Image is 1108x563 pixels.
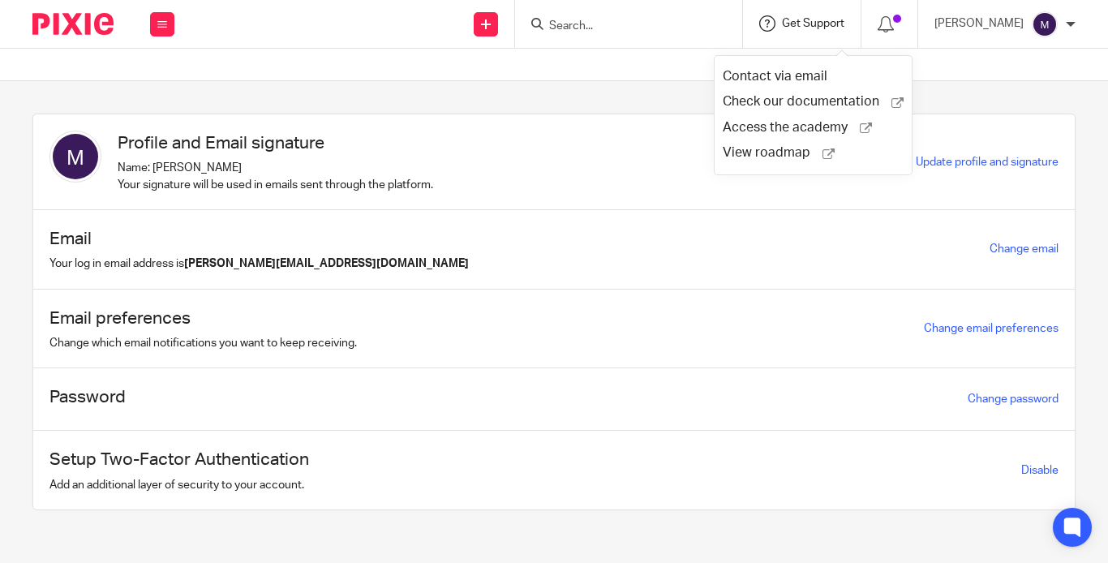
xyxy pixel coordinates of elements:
a: Change password [968,393,1059,405]
h1: Email [49,226,469,251]
input: Search [548,19,694,34]
a: View roadmap [723,144,904,161]
h1: Email preferences [49,306,357,331]
span: Get Support [782,18,844,29]
p: Change which email notifications you want to keep receiving. [49,335,357,351]
img: svg%3E [1032,11,1058,37]
span: Check our documentation [723,93,891,110]
p: [PERSON_NAME] [934,15,1024,32]
p: Add an additional layer of security to your account. [49,477,309,493]
h1: Profile and Email signature [118,131,433,156]
a: Change email preferences [924,323,1059,334]
a: Access the academy [723,119,904,136]
span: Access the academy [723,119,860,136]
a: Update profile and signature [916,157,1059,168]
h1: Setup Two-Factor Authentication [49,447,309,472]
span: Contact via email [723,70,827,83]
a: Disable [1021,465,1059,476]
h1: Password [49,385,126,410]
a: Change email [990,243,1059,255]
p: Your log in email address is [49,256,469,272]
b: [PERSON_NAME][EMAIL_ADDRESS][DOMAIN_NAME] [184,258,469,269]
a: Check our documentation [723,93,904,110]
img: svg%3E [49,131,101,183]
a: Contact via email [723,71,827,83]
span: View roadmap [723,144,822,161]
p: Name: [PERSON_NAME] Your signature will be used in emails sent through the platform. [118,160,433,193]
img: Pixie [32,13,114,35]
